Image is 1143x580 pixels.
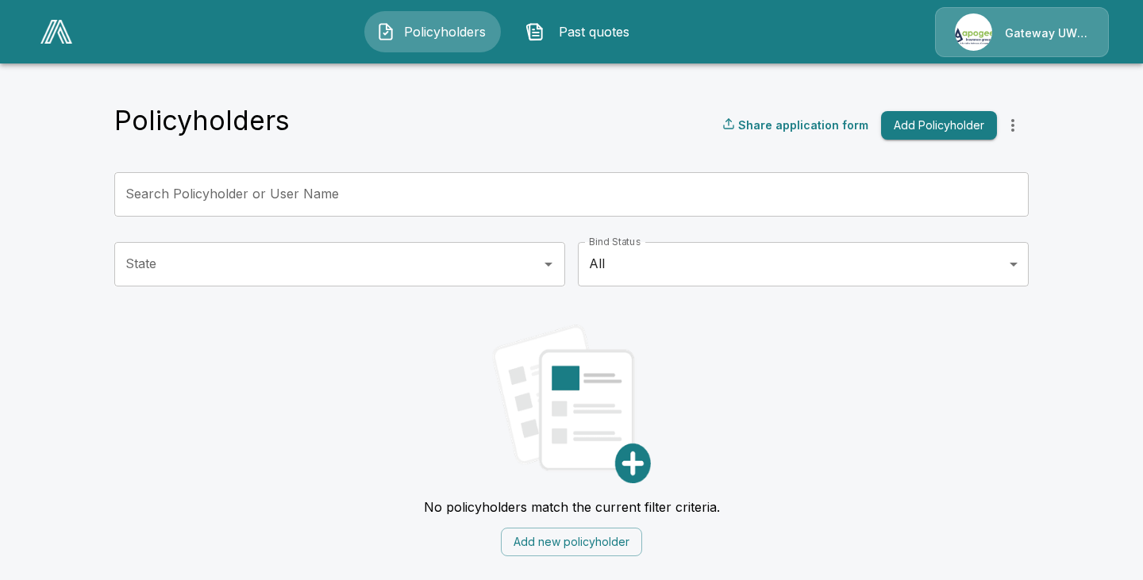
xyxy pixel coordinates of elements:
[997,109,1029,141] button: more
[525,22,545,41] img: Past quotes Icon
[376,22,395,41] img: Policyholders Icon
[589,235,641,248] label: Bind Status
[501,533,642,549] a: Add new policyholder
[551,22,638,41] span: Past quotes
[578,242,1029,286] div: All
[738,117,868,133] p: Share application form
[424,499,720,515] p: No policyholders match the current filter criteria.
[40,20,72,44] img: AA Logo
[402,22,489,41] span: Policyholders
[537,253,560,275] button: Open
[501,528,642,557] button: Add new policyholder
[881,111,997,140] button: Add Policyholder
[364,11,501,52] button: Policyholders IconPolicyholders
[514,11,650,52] button: Past quotes IconPast quotes
[114,104,290,137] h4: Policyholders
[875,111,997,140] a: Add Policyholder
